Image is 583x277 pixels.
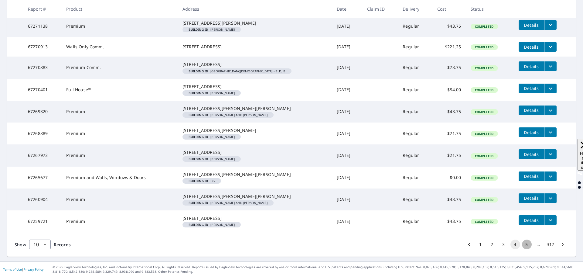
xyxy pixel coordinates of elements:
[544,149,557,159] button: filesDropdownBtn-67267973
[519,84,544,93] button: detailsBtn-67270401
[398,210,432,232] td: Regular
[519,106,544,115] button: detailsBtn-67269320
[398,167,432,189] td: Regular
[398,37,432,57] td: Regular
[522,107,540,113] span: Details
[332,167,362,189] td: [DATE]
[544,193,557,203] button: filesDropdownBtn-67260904
[519,171,544,181] button: detailsBtn-67265677
[182,149,327,155] div: [STREET_ADDRESS]
[398,101,432,123] td: Regular
[61,57,177,78] td: Premium Comm.
[29,240,51,249] div: Show 10 records
[61,210,177,232] td: Premium
[23,101,61,123] td: 67269320
[522,64,540,69] span: Details
[432,167,466,189] td: $0.00
[189,223,208,226] em: Building ID
[182,215,327,221] div: [STREET_ADDRESS]
[3,268,43,271] p: |
[23,57,61,78] td: 67270883
[24,267,43,272] a: Privacy Policy
[471,198,497,202] span: Completed
[182,20,327,26] div: [STREET_ADDRESS][PERSON_NAME]
[499,240,509,249] button: Go to page 3
[519,149,544,159] button: detailsBtn-67267973
[189,201,208,204] em: Building ID
[471,220,497,224] span: Completed
[487,240,497,249] button: Go to page 2
[23,189,61,210] td: 67260904
[398,123,432,144] td: Regular
[189,158,208,161] em: Building ID
[519,61,544,71] button: detailsBtn-67270883
[558,240,568,249] button: Go to next page
[522,217,540,223] span: Details
[61,79,177,101] td: Full House™
[185,70,289,73] span: [GEOGRAPHIC_DATA][DEMOGRAPHIC_DATA] - BLD. B
[463,240,568,249] nav: pagination navigation
[544,171,557,181] button: filesDropdownBtn-67265677
[398,15,432,37] td: Regular
[522,151,540,157] span: Details
[476,240,486,249] button: Go to page 1
[189,179,208,182] em: Building ID
[510,240,520,249] button: page 4
[185,28,239,31] span: [PERSON_NAME]
[471,45,497,49] span: Completed
[182,193,327,199] div: [STREET_ADDRESS][PERSON_NAME][PERSON_NAME]
[23,37,61,57] td: 67270913
[471,110,497,114] span: Completed
[182,84,327,90] div: [STREET_ADDRESS]
[432,210,466,232] td: $43.75
[23,15,61,37] td: 67271138
[23,144,61,166] td: 67267973
[189,113,208,116] em: Building ID
[23,123,61,144] td: 67268889
[53,265,580,274] p: © 2025 Eagle View Technologies, Inc. and Pictometry International Corp. All Rights Reserved. Repo...
[519,127,544,137] button: detailsBtn-67268889
[189,70,208,73] em: Building ID
[519,215,544,225] button: detailsBtn-67259721
[332,189,362,210] td: [DATE]
[545,240,556,249] button: Go to page 317
[471,154,497,158] span: Completed
[522,130,540,135] span: Details
[432,123,466,144] td: $21.75
[471,88,497,92] span: Completed
[54,242,71,248] span: Records
[61,144,177,166] td: Premium
[544,84,557,93] button: filesDropdownBtn-67270401
[522,44,540,50] span: Details
[61,123,177,144] td: Premium
[544,61,557,71] button: filesDropdownBtn-67270883
[29,236,51,253] div: 10
[189,135,208,138] em: Building ID
[432,101,466,123] td: $43.75
[522,173,540,179] span: Details
[23,167,61,189] td: 67265677
[332,101,362,123] td: [DATE]
[185,92,239,95] span: [PERSON_NAME]
[185,201,271,204] span: [PERSON_NAME] AND [PERSON_NAME]
[189,92,208,95] em: Building ID
[544,42,557,52] button: filesDropdownBtn-67270913
[544,127,557,137] button: filesDropdownBtn-67268889
[432,79,466,101] td: $84.00
[398,57,432,78] td: Regular
[432,144,466,166] td: $21.75
[471,66,497,70] span: Completed
[185,158,239,161] span: [PERSON_NAME]
[189,28,208,31] em: Building ID
[61,101,177,123] td: Premium
[464,240,474,249] button: Go to previous page
[61,37,177,57] td: Walls Only Comm.
[61,189,177,210] td: Premium
[398,189,432,210] td: Regular
[332,57,362,78] td: [DATE]
[185,113,271,116] span: [PERSON_NAME] AND [PERSON_NAME]
[432,15,466,37] td: $43.75
[185,223,239,226] span: [PERSON_NAME]
[522,85,540,91] span: Details
[522,195,540,201] span: Details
